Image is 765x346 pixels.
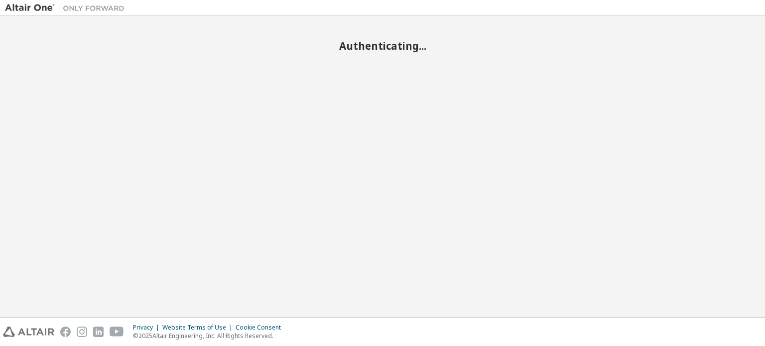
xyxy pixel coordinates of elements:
[3,327,54,337] img: altair_logo.svg
[162,324,236,332] div: Website Terms of Use
[5,39,760,52] h2: Authenticating...
[5,3,129,13] img: Altair One
[236,324,287,332] div: Cookie Consent
[77,327,87,337] img: instagram.svg
[60,327,71,337] img: facebook.svg
[133,332,287,340] p: © 2025 Altair Engineering, Inc. All Rights Reserved.
[93,327,104,337] img: linkedin.svg
[133,324,162,332] div: Privacy
[110,327,124,337] img: youtube.svg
